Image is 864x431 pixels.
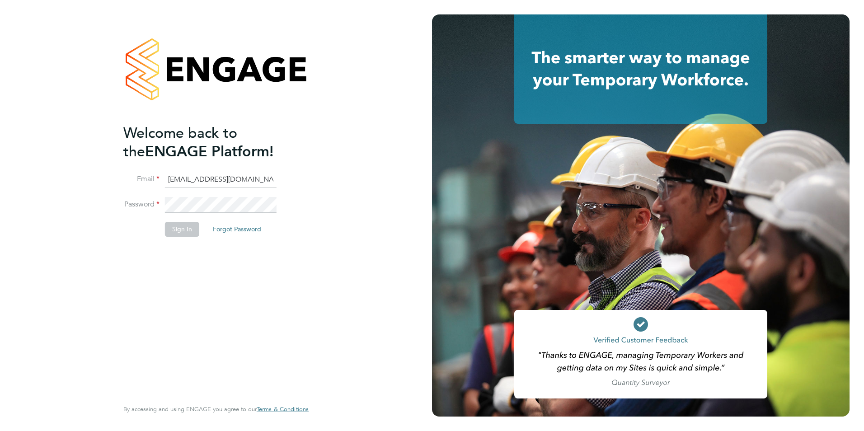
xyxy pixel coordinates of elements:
[123,405,309,413] span: By accessing and using ENGAGE you agree to our
[165,172,277,188] input: Enter your work email...
[123,200,160,209] label: Password
[257,406,309,413] a: Terms & Conditions
[123,124,237,160] span: Welcome back to the
[123,174,160,184] label: Email
[165,222,199,236] button: Sign In
[206,222,268,236] button: Forgot Password
[123,124,300,161] h2: ENGAGE Platform!
[257,405,309,413] span: Terms & Conditions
